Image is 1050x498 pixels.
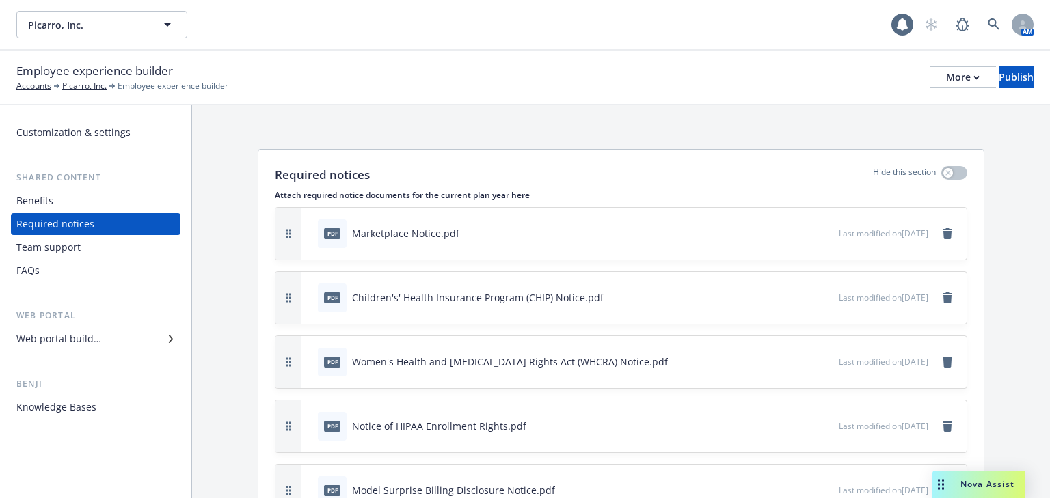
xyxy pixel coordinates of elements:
[939,354,956,370] a: remove
[324,485,340,495] span: pdf
[11,328,180,350] a: Web portal builder
[324,228,340,238] span: pdf
[324,357,340,367] span: pdf
[821,355,833,369] button: preview file
[11,171,180,184] div: Shared content
[11,122,180,143] a: Customization & settings
[16,236,81,258] div: Team support
[839,484,928,496] span: Last modified on [DATE]
[839,227,928,239] span: Last modified on [DATE]
[352,483,555,497] div: Model Surprise Billing Disclosure Notice.pdf
[799,419,810,433] button: download file
[873,166,936,184] p: Hide this section
[352,290,604,305] div: Children's' Health Insurance Program (CHIP) Notice.pdf
[11,396,180,418] a: Knowledge Bases
[275,166,370,184] p: Required notices
[799,355,810,369] button: download file
[11,236,180,258] a: Team support
[839,292,928,303] span: Last modified on [DATE]
[939,225,956,242] a: remove
[946,67,980,87] div: More
[275,189,967,201] p: Attach required notice documents for the current plan year here
[16,328,101,350] div: Web portal builder
[16,260,40,281] div: FAQs
[932,471,950,498] div: Drag to move
[999,66,1034,88] button: Publish
[352,355,668,369] div: Women's Health and [MEDICAL_DATA] Rights Act (WHCRA) Notice.pdf
[939,290,956,306] a: remove
[839,356,928,368] span: Last modified on [DATE]
[821,226,833,240] button: preview file
[960,478,1014,490] span: Nova Assist
[11,377,180,391] div: Benji
[16,122,131,143] div: Customization & settings
[839,420,928,432] span: Last modified on [DATE]
[799,483,810,497] button: download file
[28,18,146,32] span: Picarro, Inc.
[999,67,1034,87] div: Publish
[16,11,187,38] button: Picarro, Inc.
[980,11,1008,38] a: Search
[16,396,96,418] div: Knowledge Bases
[821,290,833,305] button: preview file
[949,11,976,38] a: Report a Bug
[11,309,180,322] div: Web portal
[62,80,107,92] a: Picarro, Inc.
[16,213,94,235] div: Required notices
[352,419,526,433] div: Notice of HIPAA Enrollment Rights.pdf
[932,471,1025,498] button: Nova Assist
[11,213,180,235] a: Required notices
[821,483,833,497] button: preview file
[11,260,180,281] a: FAQs
[917,11,945,38] a: Start snowing
[118,80,228,92] span: Employee experience builder
[11,190,180,212] a: Benefits
[821,419,833,433] button: preview file
[16,190,53,212] div: Benefits
[799,290,810,305] button: download file
[324,292,340,303] span: pdf
[939,418,956,434] a: remove
[16,62,173,80] span: Employee experience builder
[930,66,996,88] button: More
[16,80,51,92] a: Accounts
[799,226,810,240] button: download file
[352,226,459,240] div: Marketplace Notice.pdf
[324,421,340,431] span: pdf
